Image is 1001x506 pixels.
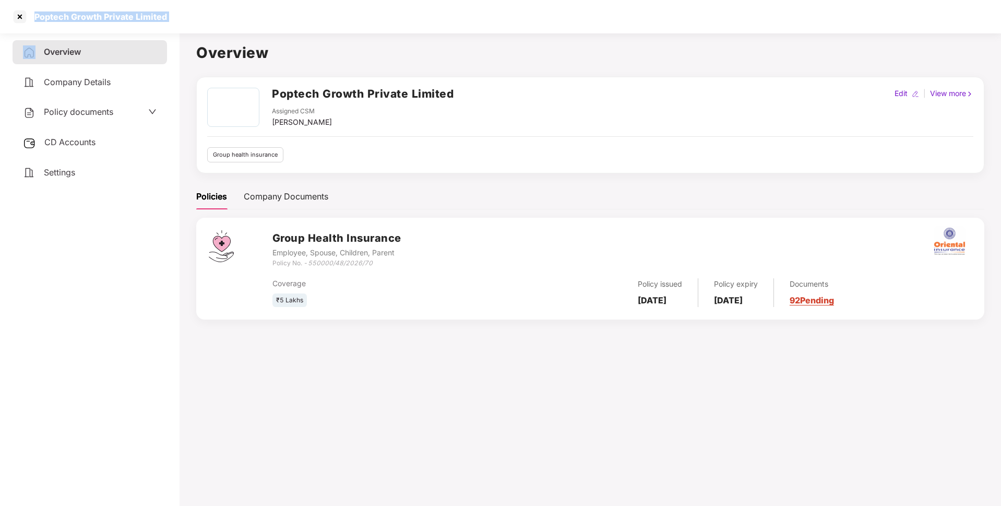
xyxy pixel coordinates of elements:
div: Assigned CSM [272,107,332,116]
div: | [921,88,928,99]
div: Policy issued [638,278,682,290]
img: svg+xml;base64,PHN2ZyB4bWxucz0iaHR0cDovL3d3dy53My5vcmcvMjAwMC9zdmciIHdpZHRoPSIyNCIgaGVpZ2h0PSIyNC... [23,167,35,179]
h2: Poptech Growth Private Limited [272,85,454,102]
i: 550000/48/2026/70 [308,259,373,267]
div: Policy expiry [714,278,758,290]
b: [DATE] [638,295,666,305]
div: [PERSON_NAME] [272,116,332,128]
h3: Group Health Insurance [272,230,401,246]
div: Edit [892,88,910,99]
img: svg+xml;base64,PHN2ZyB3aWR0aD0iMjUiIGhlaWdodD0iMjQiIHZpZXdCb3g9IjAgMCAyNSAyNCIgZmlsbD0ibm9uZSIgeG... [23,137,36,149]
img: editIcon [912,90,919,98]
span: down [148,108,157,116]
b: [DATE] [714,295,743,305]
div: Policies [196,190,227,203]
span: Overview [44,46,81,57]
div: View more [928,88,975,99]
div: Documents [790,278,834,290]
div: Poptech Growth Private Limited [28,11,167,22]
img: rightIcon [966,90,973,98]
span: Company Details [44,77,111,87]
img: svg+xml;base64,PHN2ZyB4bWxucz0iaHR0cDovL3d3dy53My5vcmcvMjAwMC9zdmciIHdpZHRoPSI0Ny43MTQiIGhlaWdodD... [209,230,234,262]
img: svg+xml;base64,PHN2ZyB4bWxucz0iaHR0cDovL3d3dy53My5vcmcvMjAwMC9zdmciIHdpZHRoPSIyNCIgaGVpZ2h0PSIyNC... [23,107,35,119]
div: Employee, Spouse, Children, Parent [272,247,401,258]
h1: Overview [196,41,984,64]
img: svg+xml;base64,PHN2ZyB4bWxucz0iaHR0cDovL3d3dy53My5vcmcvMjAwMC9zdmciIHdpZHRoPSIyNCIgaGVpZ2h0PSIyNC... [23,76,35,89]
div: Group health insurance [207,147,283,162]
div: Coverage [272,278,506,289]
img: oi.png [931,223,968,260]
div: ₹5 Lakhs [272,293,307,308]
span: Settings [44,167,75,178]
div: Policy No. - [272,258,401,268]
img: svg+xml;base64,PHN2ZyB4bWxucz0iaHR0cDovL3d3dy53My5vcmcvMjAwMC9zdmciIHdpZHRoPSIyNCIgaGVpZ2h0PSIyNC... [23,46,35,59]
span: Policy documents [44,107,113,117]
a: 92 Pending [790,295,834,305]
div: Company Documents [244,190,328,203]
span: CD Accounts [44,137,96,147]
